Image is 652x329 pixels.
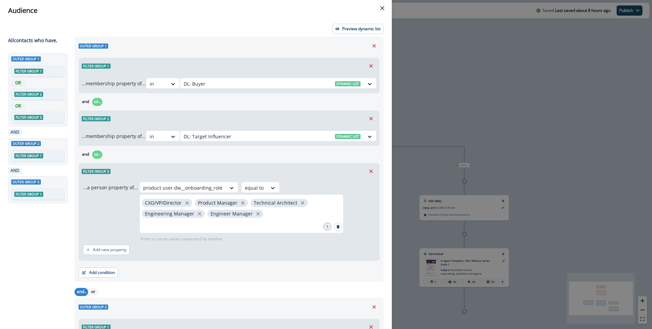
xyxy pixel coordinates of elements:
button: and.. [74,288,88,296]
button: close [299,200,306,206]
p: Preview dynamic list [342,27,381,31]
p: OR [13,103,23,109]
p: Engineer Manager [211,211,253,217]
p: All contact s who have, [8,37,57,44]
p: ...a person property of... [83,184,138,191]
p: Engineering Manager [145,211,194,217]
p: Product Manager [198,200,237,206]
span: Outer group 2 [79,305,108,310]
button: close [184,200,190,206]
p: Add new property [93,247,127,252]
div: Audience [8,5,384,16]
span: Filter group 1 [82,64,111,69]
button: or.. [92,151,102,159]
p: ...membership property of... [82,133,146,140]
p: Enter or paste values separated by newline [139,236,224,242]
button: or.. [92,98,102,106]
span: Filter group 1 [14,153,43,158]
div: 5 [323,223,331,230]
button: Close [377,3,388,14]
button: close [255,210,262,217]
button: Preview dynamic list [332,24,384,34]
button: Remove [366,61,377,71]
span: Filter group 3 [14,115,43,120]
p: ...membership property of... [82,80,146,87]
span: Filter group 1 [14,192,43,197]
button: Search [334,223,342,231]
p: AND [10,129,20,135]
span: Outer group 2 [11,141,41,146]
button: Remove [366,166,377,176]
button: and [79,98,92,106]
span: Outer group 1 [11,56,41,62]
span: Filter group 2 [14,92,43,97]
p: AND [10,168,20,174]
span: Filter group 1 [14,69,43,74]
span: Outer group 1 [79,44,108,49]
p: OR [13,80,23,86]
button: or [88,288,98,296]
button: close [196,210,203,217]
span: Outer group 3 [11,179,41,185]
button: and [79,151,92,159]
span: Filter group 3 [82,169,111,174]
button: close [239,200,246,206]
p: CXO/VP/Director [145,200,182,206]
button: Add condition [79,267,118,278]
button: Remove [369,302,380,312]
button: Remove [369,41,380,51]
button: Add new property [83,245,130,255]
button: Remove [366,114,377,124]
p: Technical Architect [254,200,297,206]
span: Filter group 2 [82,116,111,121]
